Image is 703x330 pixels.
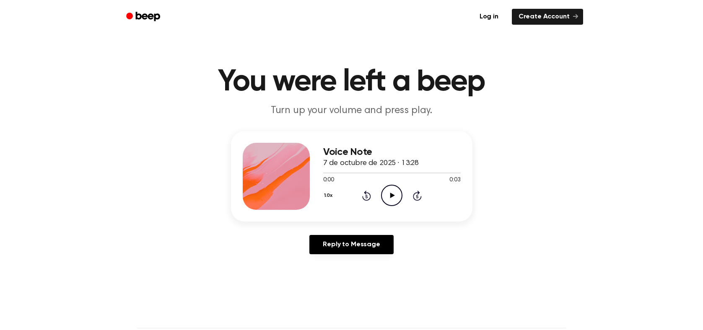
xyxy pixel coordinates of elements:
[323,188,336,203] button: 1.0x
[309,235,393,254] a: Reply to Message
[323,160,419,167] span: 7 de octubre de 2025 · 13:28
[471,7,507,26] a: Log in
[323,176,334,185] span: 0:00
[512,9,583,25] a: Create Account
[191,104,513,118] p: Turn up your volume and press play.
[323,147,461,158] h3: Voice Note
[449,176,460,185] span: 0:03
[137,67,566,97] h1: You were left a beep
[120,9,168,25] a: Beep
